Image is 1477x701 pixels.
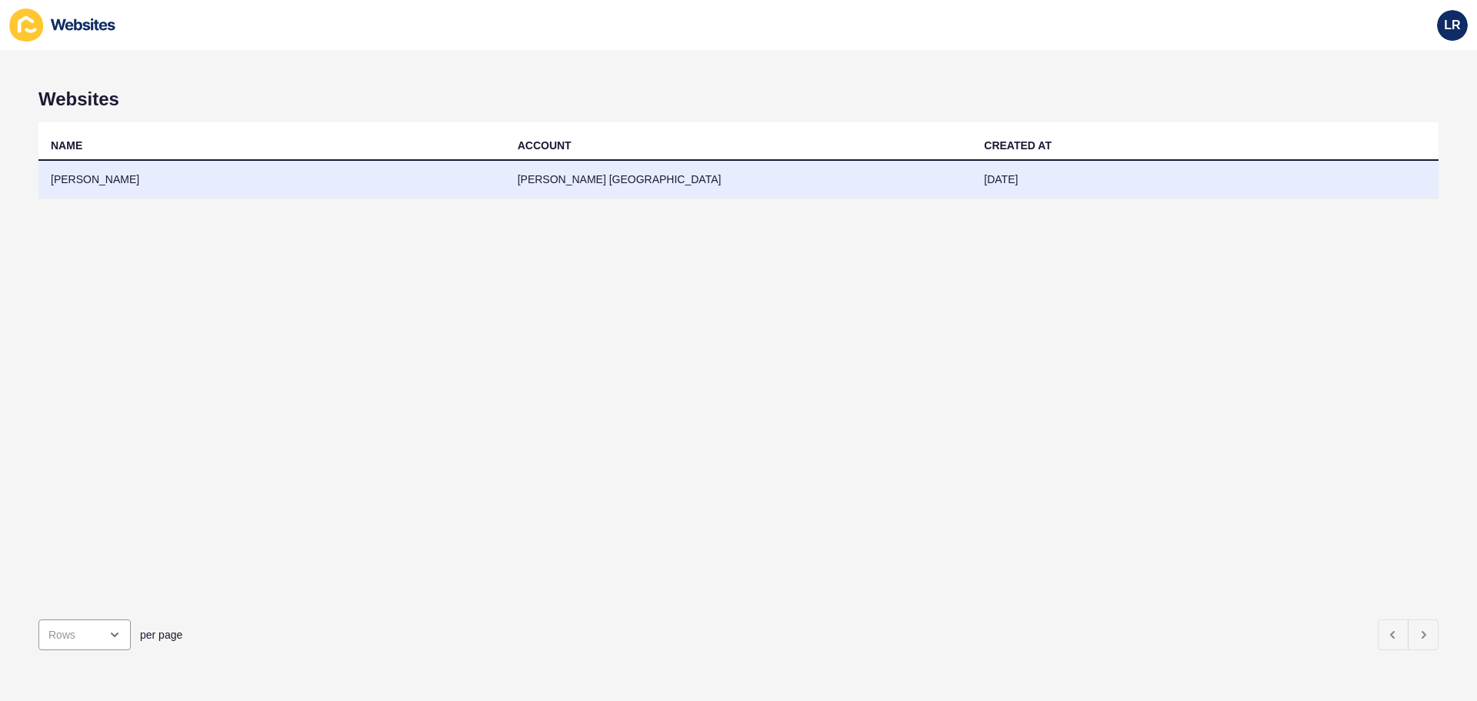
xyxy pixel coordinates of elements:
[140,627,182,643] span: per page
[38,619,131,650] div: open menu
[38,88,1439,110] h1: Websites
[984,138,1052,153] div: CREATED AT
[1444,18,1460,33] span: LR
[518,138,572,153] div: ACCOUNT
[51,138,82,153] div: NAME
[505,161,972,199] td: [PERSON_NAME] [GEOGRAPHIC_DATA]
[38,161,505,199] td: [PERSON_NAME]
[972,161,1439,199] td: [DATE]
